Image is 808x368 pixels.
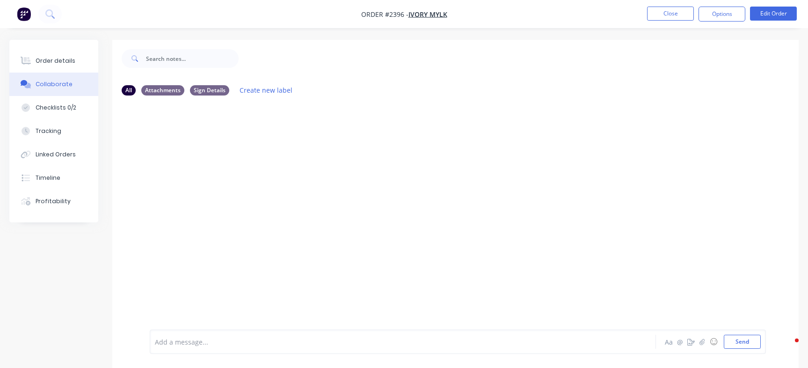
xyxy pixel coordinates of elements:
[776,336,799,359] iframe: Intercom live chat
[361,10,408,19] span: Order #2396 -
[750,7,797,21] button: Edit Order
[9,49,98,73] button: Order details
[141,85,184,96] div: Attachments
[663,336,674,347] button: Aa
[647,7,694,21] button: Close
[724,335,761,349] button: Send
[408,10,447,19] a: Ivory Mylk
[9,166,98,190] button: Timeline
[146,49,239,68] input: Search notes...
[9,190,98,213] button: Profitability
[36,127,61,135] div: Tracking
[9,143,98,166] button: Linked Orders
[36,103,76,112] div: Checklists 0/2
[9,96,98,119] button: Checklists 0/2
[36,174,60,182] div: Timeline
[708,336,719,347] button: ☺
[235,84,298,96] button: Create new label
[9,73,98,96] button: Collaborate
[190,85,229,96] div: Sign Details
[674,336,685,347] button: @
[36,57,75,65] div: Order details
[699,7,745,22] button: Options
[36,150,76,159] div: Linked Orders
[122,85,136,96] div: All
[17,7,31,21] img: Factory
[36,80,73,88] div: Collaborate
[36,197,71,206] div: Profitability
[9,119,98,143] button: Tracking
